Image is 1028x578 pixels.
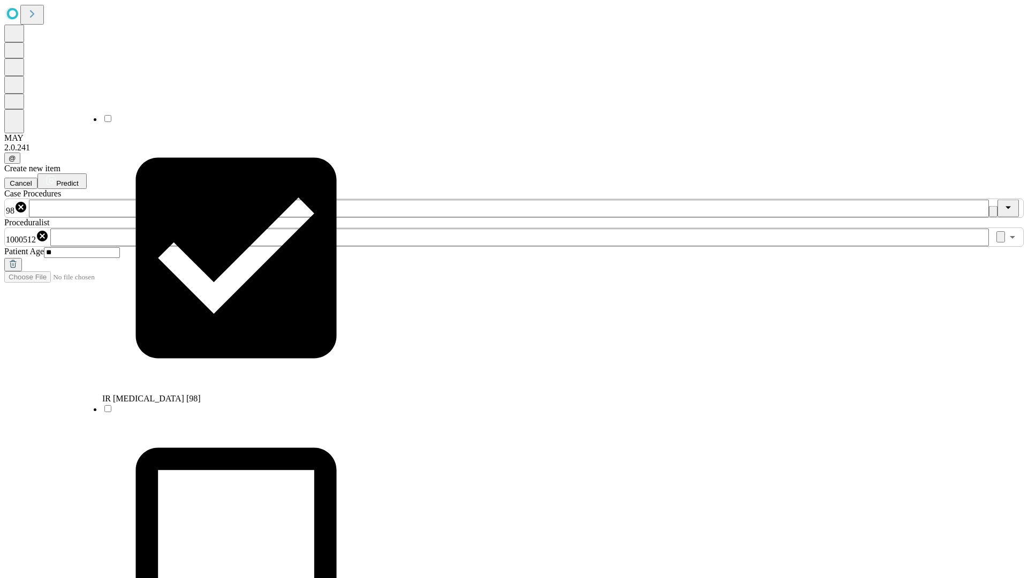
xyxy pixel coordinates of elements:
span: Scheduled Procedure [4,189,61,198]
span: IR [MEDICAL_DATA] [98] [102,394,201,403]
div: MAY [4,133,1024,143]
button: Clear [996,231,1005,242]
span: Create new item [4,164,61,173]
button: Cancel [4,178,37,189]
div: 1000512 [6,230,49,245]
button: Clear [989,206,997,217]
span: @ [9,154,16,162]
button: Open [1005,230,1020,245]
span: Patient Age [4,247,44,256]
span: Predict [56,179,78,187]
button: Close [997,200,1019,217]
div: 2.0.241 [4,143,1024,153]
div: 98 [6,201,27,216]
span: Proceduralist [4,218,49,227]
span: 1000512 [6,235,36,244]
span: 98 [6,206,14,215]
span: Cancel [10,179,32,187]
button: Predict [37,173,87,189]
button: @ [4,153,20,164]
